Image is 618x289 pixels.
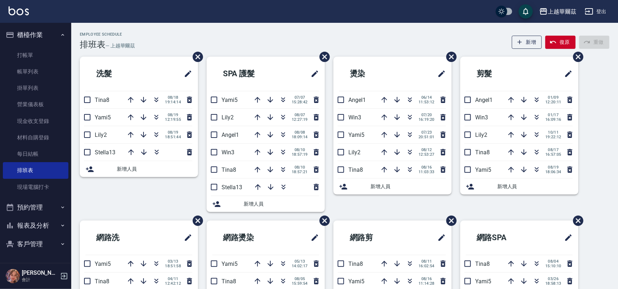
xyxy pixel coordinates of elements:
span: 12:53:27 [419,152,435,157]
span: 05/13 [292,259,308,264]
button: 客戶管理 [3,235,68,253]
span: 刪除班表 [314,46,331,67]
span: Angel1 [348,97,366,103]
span: 08/08 [292,130,308,135]
span: Lily2 [475,131,487,138]
h2: SPA 護髮 [212,61,286,87]
span: 刪除班表 [187,46,204,67]
span: 19:22:12 [545,135,561,139]
span: Win3 [222,149,234,156]
span: Tina8 [222,166,236,173]
span: 刪除班表 [441,210,458,231]
span: 08/04 [545,259,561,264]
span: 18:57:21 [292,170,308,174]
span: 03/13 [165,259,181,264]
button: 新增 [512,36,542,49]
span: 18:51:58 [165,264,181,268]
span: 01/17 [545,113,561,117]
span: 08/17 [545,148,561,152]
span: 16:19:20 [419,117,435,122]
h2: 網路SPA [466,225,539,251]
span: 08/16 [419,165,435,170]
span: 16:02:54 [419,264,435,268]
span: 刪除班表 [314,210,331,231]
span: 12:27:19 [292,117,308,122]
span: 14:02:17 [292,264,308,268]
div: 新增人員 [333,179,452,195]
span: Yami5 [348,278,364,285]
span: Lily2 [348,149,360,156]
span: Tina8 [475,149,490,156]
span: 11:03:33 [419,170,435,174]
span: 04/11 [165,277,181,281]
a: 掛單列表 [3,80,68,96]
span: 08/19 [165,130,181,135]
span: 修改班表的標題 [180,65,192,82]
span: 16:09:16 [545,117,561,122]
span: Angel1 [475,97,493,103]
button: 復原 [545,36,576,49]
span: Tina8 [348,166,363,173]
span: Tina8 [222,278,236,285]
span: 15:10:10 [545,264,561,268]
div: 新增人員 [80,161,198,177]
span: Stella13 [222,184,242,191]
span: 12:20:11 [545,100,561,104]
span: Lily2 [95,131,107,138]
span: 18:06:34 [545,170,561,174]
span: 修改班表的標題 [433,229,446,246]
span: Tina8 [475,260,490,267]
span: 18:51:44 [165,135,181,139]
span: 新增人員 [117,165,192,173]
span: 01/09 [545,95,561,100]
button: 預約管理 [3,198,68,217]
span: 新增人員 [244,200,319,208]
span: Lily2 [222,114,234,121]
span: Yami5 [95,114,111,121]
span: 08/10 [292,148,308,152]
span: 修改班表的標題 [306,65,319,82]
span: 修改班表的標題 [560,65,573,82]
a: 排班表 [3,162,68,179]
span: 08/12 [419,148,435,152]
h2: 燙染 [339,61,405,87]
span: Yami5 [348,131,364,138]
span: 修改班表的標題 [180,229,192,246]
span: 修改班表的標題 [306,229,319,246]
img: Person [6,269,20,283]
span: 15:28:42 [292,100,308,104]
button: 上越華爾茲 [536,4,579,19]
span: 新增人員 [370,183,446,190]
button: 報表及分析 [3,216,68,235]
span: 20:51:01 [419,135,435,139]
span: Stella13 [95,149,115,156]
span: 08/19 [165,113,181,117]
span: 07/23 [419,130,435,135]
span: Yami5 [95,260,111,267]
a: 現金收支登錄 [3,113,68,129]
span: 刪除班表 [441,46,458,67]
h6: — 上越華爾茲 [105,42,135,50]
span: 11:53:12 [419,100,435,104]
p: 會計 [22,277,58,283]
span: Yami5 [222,260,238,267]
div: 新增人員 [207,196,325,212]
span: 08/16 [419,277,435,281]
h2: 洗髮 [85,61,151,87]
span: 10/11 [545,130,561,135]
h2: Employee Schedule [80,32,135,37]
h5: [PERSON_NAME] [22,269,58,277]
h2: 網路洗 [85,225,155,251]
span: 刪除班表 [568,210,585,231]
span: 刪除班表 [187,210,204,231]
span: 08/18 [165,95,181,100]
button: 櫃檯作業 [3,26,68,44]
span: 08/07 [292,113,308,117]
span: 08/05 [292,277,308,281]
span: Yami5 [222,97,238,103]
span: 12:19:55 [165,117,181,122]
span: 06/14 [419,95,435,100]
img: Logo [9,6,29,15]
h2: 網路剪 [339,225,409,251]
h2: 剪髮 [466,61,531,87]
